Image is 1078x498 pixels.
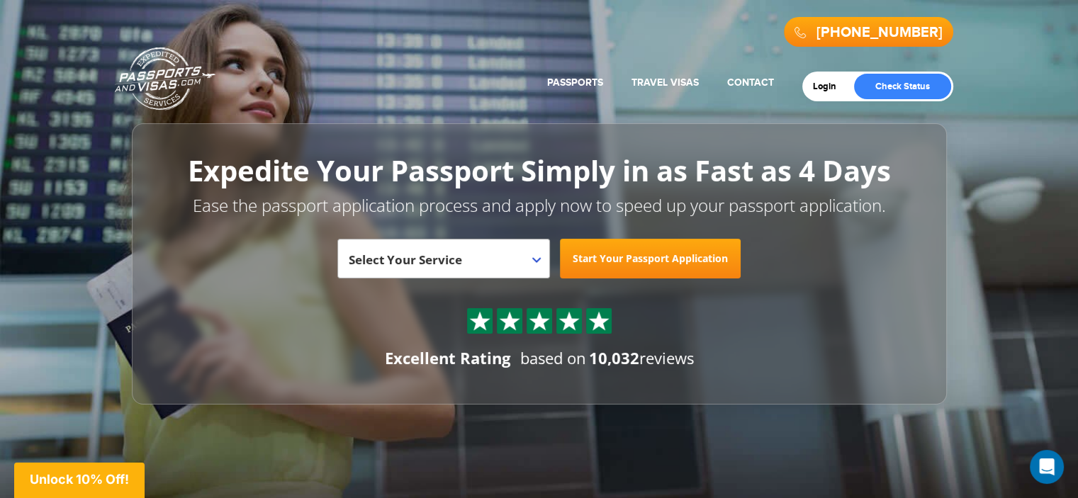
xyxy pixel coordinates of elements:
[30,472,129,487] span: Unlock 10% Off!
[1030,450,1064,484] div: Open Intercom Messenger
[14,463,145,498] div: Unlock 10% Off!
[589,347,694,368] span: reviews
[529,310,550,332] img: Sprite St
[589,347,639,368] strong: 10,032
[164,193,915,217] p: Ease the passport application process and apply now to speed up your passport application.
[816,24,943,41] a: [PHONE_NUMBER]
[520,347,586,368] span: based on
[115,47,215,111] a: Passports & [DOMAIN_NAME]
[560,239,741,278] a: Start Your Passport Application
[588,310,610,332] img: Sprite St
[349,244,535,284] span: Select Your Service
[469,310,490,332] img: Sprite St
[854,74,951,99] a: Check Status
[558,310,580,332] img: Sprite St
[547,77,603,89] a: Passports
[385,347,510,369] div: Excellent Rating
[164,155,915,186] h1: Expedite Your Passport Simply in as Fast as 4 Days
[813,81,846,92] a: Login
[349,251,462,268] span: Select Your Service
[337,239,550,278] span: Select Your Service
[499,310,520,332] img: Sprite St
[631,77,699,89] a: Travel Visas
[727,77,774,89] a: Contact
